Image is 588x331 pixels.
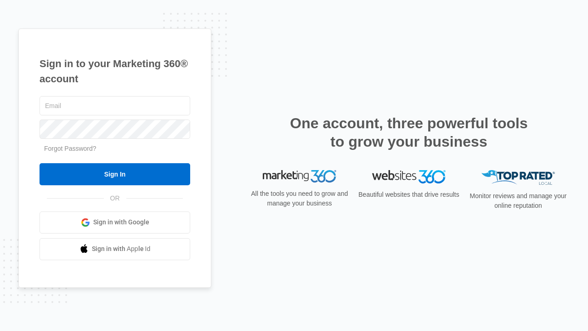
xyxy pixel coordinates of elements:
[40,163,190,185] input: Sign In
[357,190,460,200] p: Beautiful websites that drive results
[248,189,351,208] p: All the tools you need to grow and manage your business
[40,238,190,260] a: Sign in with Apple Id
[104,194,126,203] span: OR
[44,145,96,152] a: Forgot Password?
[467,191,570,211] p: Monitor reviews and manage your online reputation
[40,56,190,86] h1: Sign in to your Marketing 360® account
[481,170,555,185] img: Top Rated Local
[40,96,190,115] input: Email
[287,114,531,151] h2: One account, three powerful tools to grow your business
[93,217,149,227] span: Sign in with Google
[92,244,151,254] span: Sign in with Apple Id
[263,170,336,183] img: Marketing 360
[40,211,190,234] a: Sign in with Google
[372,170,446,183] img: Websites 360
